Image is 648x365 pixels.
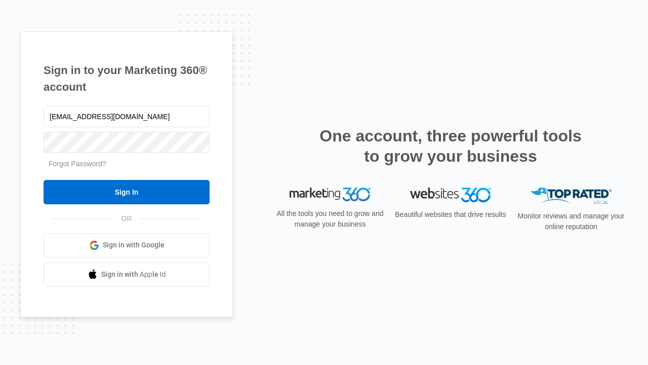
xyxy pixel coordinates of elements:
[44,62,210,95] h1: Sign in to your Marketing 360® account
[514,211,628,232] p: Monitor reviews and manage your online reputation
[531,188,612,204] img: Top Rated Local
[101,269,166,280] span: Sign in with Apple Id
[44,263,210,287] a: Sign in with Apple Id
[44,106,210,127] input: Email
[114,213,139,224] span: OR
[44,180,210,204] input: Sign In
[410,188,491,202] img: Websites 360
[273,208,387,230] p: All the tools you need to grow and manage your business
[394,209,507,220] p: Beautiful websites that drive results
[103,240,165,250] span: Sign in with Google
[44,233,210,258] a: Sign in with Google
[290,188,371,202] img: Marketing 360
[316,126,585,166] h2: One account, three powerful tools to grow your business
[49,160,106,168] a: Forgot Password?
